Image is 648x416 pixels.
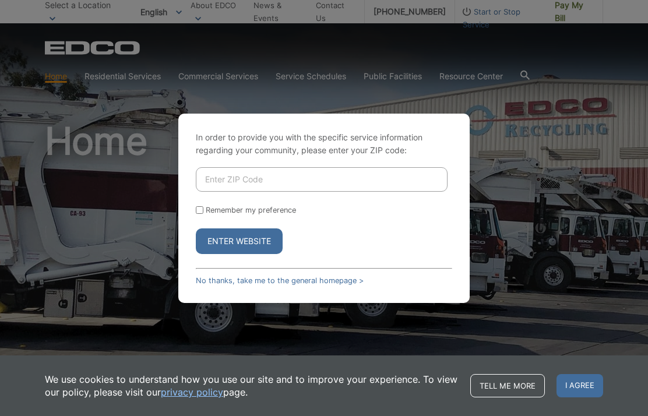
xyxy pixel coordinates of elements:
[196,167,448,192] input: Enter ZIP Code
[470,374,545,397] a: Tell me more
[196,276,364,285] a: No thanks, take me to the general homepage >
[161,386,223,399] a: privacy policy
[196,228,283,254] button: Enter Website
[206,206,296,214] label: Remember my preference
[196,131,452,157] p: In order to provide you with the specific service information regarding your community, please en...
[557,374,603,397] span: I agree
[45,373,459,399] p: We use cookies to understand how you use our site and to improve your experience. To view our pol...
